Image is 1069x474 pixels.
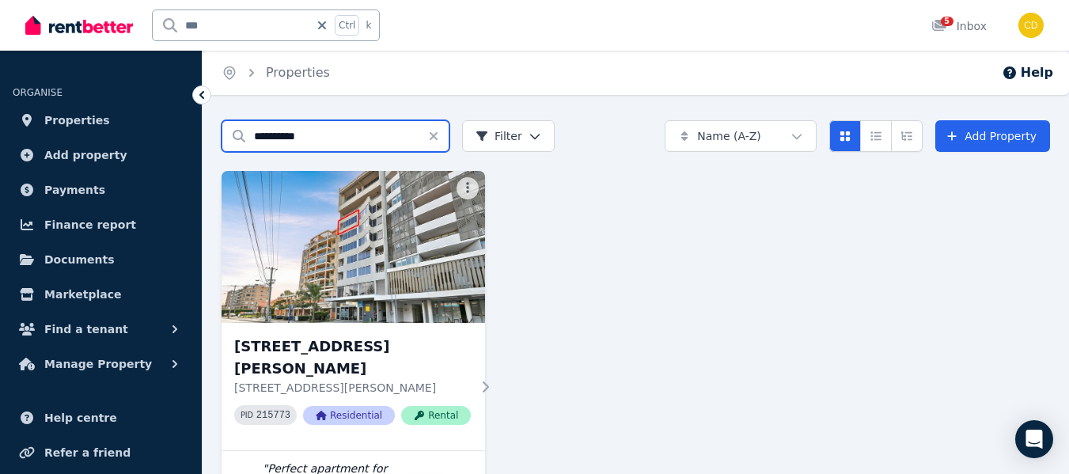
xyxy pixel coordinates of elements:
[222,171,485,323] img: 602/340 Bay Street, Brighton-Le-Sands
[44,320,128,339] span: Find a tenant
[256,410,290,421] code: 215773
[25,13,133,37] img: RentBetter
[44,250,115,269] span: Documents
[366,19,371,32] span: k
[222,171,485,450] a: 602/340 Bay Street, Brighton-Le-Sands[STREET_ADDRESS][PERSON_NAME][STREET_ADDRESS][PERSON_NAME]PI...
[401,406,471,425] span: Rental
[1015,420,1053,458] div: Open Intercom Messenger
[13,437,189,468] a: Refer a friend
[1002,63,1053,82] button: Help
[13,402,189,434] a: Help centre
[829,120,923,152] div: View options
[891,120,923,152] button: Expanded list view
[203,51,349,95] nav: Breadcrumb
[860,120,892,152] button: Compact list view
[13,313,189,345] button: Find a tenant
[335,15,359,36] span: Ctrl
[665,120,817,152] button: Name (A-Z)
[44,443,131,462] span: Refer a friend
[44,215,136,234] span: Finance report
[44,180,105,199] span: Payments
[476,128,522,144] span: Filter
[13,209,189,241] a: Finance report
[457,177,479,199] button: More options
[462,120,555,152] button: Filter
[935,120,1050,152] a: Add Property
[941,17,953,26] span: 5
[44,355,152,374] span: Manage Property
[13,174,189,206] a: Payments
[1018,13,1044,38] img: Chris Dimitropoulos
[44,111,110,130] span: Properties
[13,279,189,310] a: Marketplace
[303,406,395,425] span: Residential
[427,120,449,152] button: Clear search
[13,139,189,171] a: Add property
[697,128,761,144] span: Name (A-Z)
[829,120,861,152] button: Card view
[931,18,987,34] div: Inbox
[13,348,189,380] button: Manage Property
[44,408,117,427] span: Help centre
[13,104,189,136] a: Properties
[13,87,63,98] span: ORGANISE
[266,65,330,80] a: Properties
[241,411,253,419] small: PID
[44,146,127,165] span: Add property
[44,285,121,304] span: Marketplace
[234,336,471,380] h3: [STREET_ADDRESS][PERSON_NAME]
[234,380,471,396] p: [STREET_ADDRESS][PERSON_NAME]
[13,244,189,275] a: Documents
